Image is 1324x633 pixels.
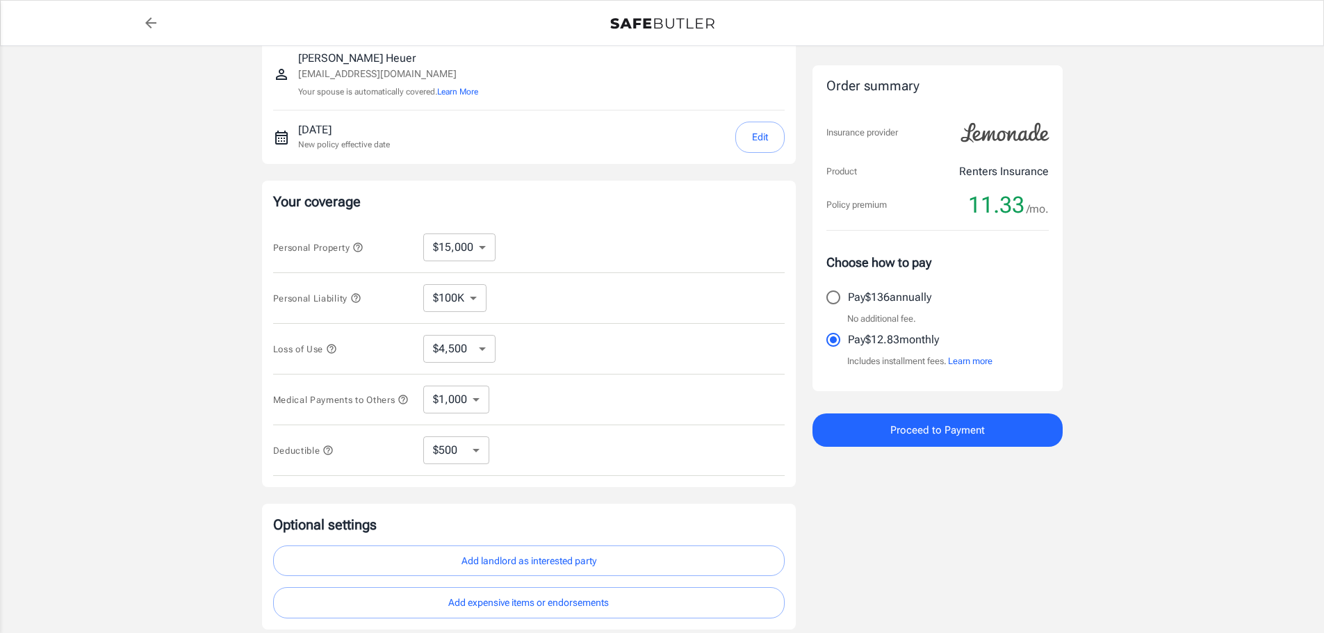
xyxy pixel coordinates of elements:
p: New policy effective date [298,138,390,151]
svg: Insured person [273,66,290,83]
button: Edit [735,122,785,153]
p: Includes installment fees. [847,354,992,368]
p: Your spouse is automatically covered. [298,85,478,99]
span: /mo. [1027,199,1049,219]
p: Insurance provider [826,126,898,140]
button: Proceed to Payment [812,413,1063,447]
p: Renters Insurance [959,163,1049,180]
p: [PERSON_NAME] Heuer [298,50,478,67]
span: Personal Liability [273,293,361,304]
button: Deductible [273,442,334,459]
button: Personal Property [273,239,363,256]
span: 11.33 [968,191,1024,219]
p: Pay $136 annually [848,289,931,306]
p: [DATE] [298,122,390,138]
span: Personal Property [273,242,363,253]
svg: New policy start date [273,129,290,146]
button: Add landlord as interested party [273,545,785,577]
button: Medical Payments to Others [273,391,409,408]
div: Order summary [826,76,1049,97]
button: Loss of Use [273,340,337,357]
p: Optional settings [273,515,785,534]
button: Learn More [437,85,478,98]
a: back to quotes [137,9,165,37]
img: Lemonade [953,113,1057,152]
p: Product [826,165,857,179]
img: Back to quotes [610,18,714,29]
span: Proceed to Payment [890,421,985,439]
p: No additional fee. [847,312,916,326]
p: [EMAIL_ADDRESS][DOMAIN_NAME] [298,67,478,81]
span: Deductible [273,445,334,456]
button: Learn more [948,354,992,368]
p: Choose how to pay [826,253,1049,272]
span: Loss of Use [273,344,337,354]
p: Policy premium [826,198,887,212]
button: Add expensive items or endorsements [273,587,785,618]
span: Medical Payments to Others [273,395,409,405]
button: Personal Liability [273,290,361,306]
p: Your coverage [273,192,785,211]
p: Pay $12.83 monthly [848,331,939,348]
